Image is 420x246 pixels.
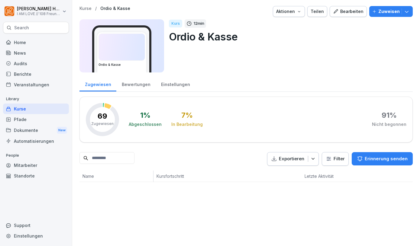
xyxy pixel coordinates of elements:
[169,20,182,27] div: Kurs
[116,76,156,91] a: Bewertungen
[372,121,406,127] div: Nicht begonnen
[82,173,150,179] p: Name
[17,6,61,11] p: [PERSON_NAME] Hoppenkamps
[273,6,305,17] button: Aktionen
[3,37,69,48] a: Home
[333,8,363,15] div: Bearbeiten
[79,6,92,11] a: Kurse
[3,151,69,160] p: People
[3,114,69,125] a: Pfade
[267,152,319,166] button: Exportieren
[17,12,61,16] p: I AM LOVE // 108 Freunde GmbH
[169,29,408,44] p: Ordio & Kasse
[378,8,400,15] p: Zuweisen
[276,8,302,15] div: Aktionen
[181,112,193,119] div: 7 %
[129,121,162,127] div: Abgeschlossen
[326,156,345,162] div: Filter
[279,155,304,162] p: Exportieren
[3,136,69,146] a: Automatisierungen
[3,104,69,114] a: Kurse
[100,6,130,11] a: Ordio & Kasse
[365,155,408,162] p: Erinnerung senden
[95,6,97,11] p: /
[99,62,145,67] h3: Ordio & Kasse
[3,231,69,241] a: Einstellungen
[157,173,243,179] p: Kursfortschritt
[3,48,69,58] a: News
[305,173,345,179] p: Letzte Aktivität
[14,25,29,31] p: Search
[3,69,69,79] a: Berichte
[3,94,69,104] p: Library
[140,112,150,119] div: 1 %
[3,125,69,136] a: DokumenteNew
[382,112,397,119] div: 91 %
[369,6,413,17] button: Zuweisen
[79,76,116,91] a: Zugewiesen
[352,152,413,165] button: Erinnerung senden
[194,21,204,27] p: 12 min
[307,6,327,17] button: Teilen
[322,152,348,165] button: Filter
[3,125,69,136] div: Dokumente
[3,160,69,171] a: Mitarbeiter
[330,6,367,17] button: Bearbeiten
[98,113,107,120] p: 69
[3,171,69,181] a: Standorte
[311,8,324,15] div: Teilen
[57,127,67,134] div: New
[171,121,203,127] div: In Bearbeitung
[3,220,69,231] div: Support
[3,79,69,90] a: Veranstaltungen
[91,121,114,126] p: Zugewiesen
[156,76,195,91] a: Einstellungen
[3,58,69,69] a: Audits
